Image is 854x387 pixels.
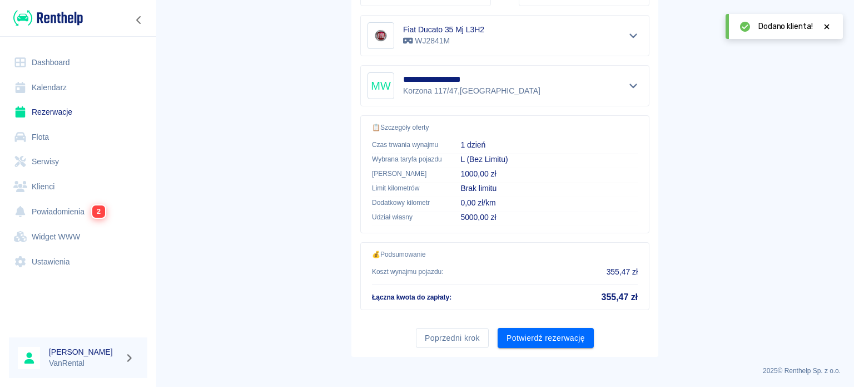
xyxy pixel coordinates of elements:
p: Korzona 117/47 , [GEOGRAPHIC_DATA] [403,85,540,97]
h6: Fiat Ducato 35 Mj L3H2 [403,24,484,35]
p: Brak limitu [460,183,638,194]
p: Czas trwania wynajmu [372,140,443,150]
p: 1 dzień [460,139,638,151]
p: 0,00 zł/km [460,197,638,209]
button: Zwiń nawigację [131,13,147,27]
a: Rezerwacje [9,100,147,125]
button: Potwierdź rezerwację [498,328,594,349]
p: 📋 Szczegóły oferty [372,123,638,133]
p: Udział własny [372,212,443,222]
a: Klienci [9,174,147,199]
p: 355,47 zł [607,266,638,278]
a: Ustawienia [9,249,147,275]
div: MW [368,72,394,99]
p: [PERSON_NAME] [372,169,443,179]
p: WJ2841M [403,35,484,47]
p: 💰 Podsumowanie [372,249,638,259]
a: Serwisy [9,149,147,174]
img: Renthelp logo [13,9,83,27]
button: Poprzedni krok [416,328,489,349]
p: VanRental [49,357,120,369]
p: L (Bez Limitu) [460,154,638,165]
button: Pokaż szczegóły [624,78,643,94]
a: Dashboard [9,50,147,75]
a: Powiadomienia2 [9,199,147,224]
p: 5000,00 zł [460,212,638,223]
p: Koszt wynajmu pojazdu : [372,267,444,277]
h5: 355,47 zł [602,292,638,303]
p: 1000,00 zł [460,168,638,180]
a: Flota [9,125,147,150]
span: 2 [92,205,105,218]
img: Image [370,25,392,47]
a: Kalendarz [9,75,147,100]
span: Dodano klienta! [758,21,813,32]
h6: [PERSON_NAME] [49,346,120,357]
p: Wybrana taryfa pojazdu [372,154,443,164]
a: Widget WWW [9,224,147,249]
p: Dodatkowy kilometr [372,198,443,208]
a: Renthelp logo [9,9,83,27]
p: Limit kilometrów [372,183,443,193]
p: Łączna kwota do zapłaty : [372,292,451,302]
button: Pokaż szczegóły [624,28,643,43]
p: 2025 © Renthelp Sp. z o.o. [169,366,841,376]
